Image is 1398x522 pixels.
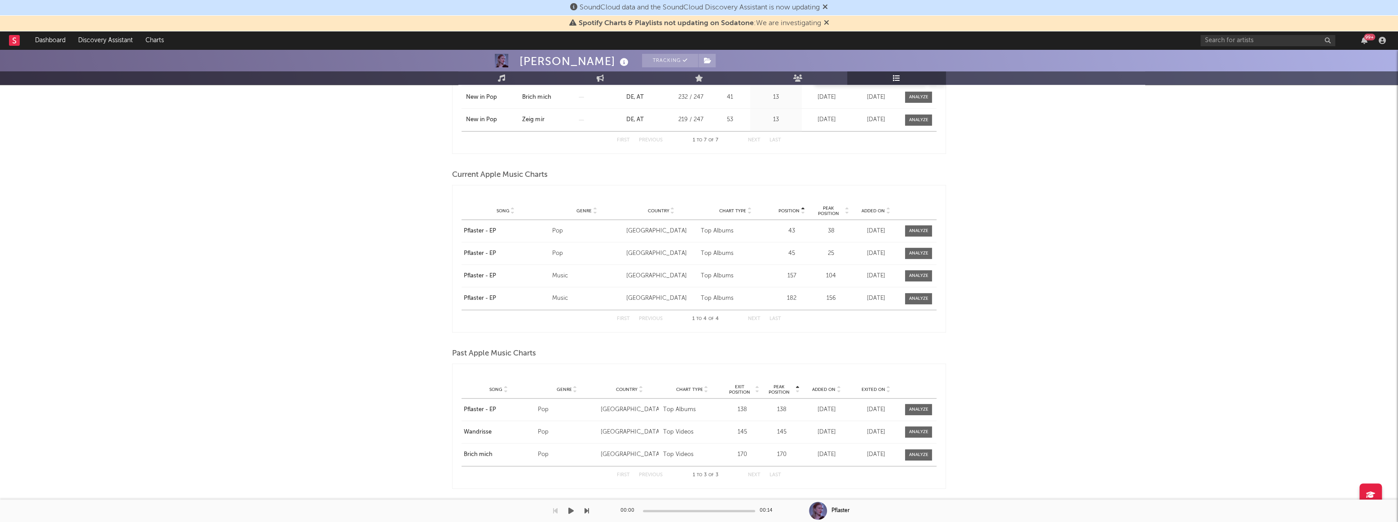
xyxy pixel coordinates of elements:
div: New in Pop [466,93,518,102]
div: [DATE] [853,428,898,437]
button: Next [748,316,761,321]
div: [DATE] [853,249,898,258]
span: to [697,138,702,142]
div: Top Videos [663,450,721,459]
span: Genre [576,208,592,214]
div: Music [552,294,622,303]
a: New in Pop [466,115,518,124]
div: 00:14 [760,505,778,516]
div: 219 / 247 [674,115,708,124]
span: Genre [557,387,572,392]
div: 00:00 [620,505,638,516]
a: Wandrisse [464,428,533,437]
div: [PERSON_NAME] [519,54,631,69]
span: Chart Type [719,208,746,214]
div: [DATE] [804,450,849,459]
span: Exited On [861,387,885,392]
div: [GEOGRAPHIC_DATA] [626,272,696,281]
span: to [696,317,702,321]
span: : We are investigating [579,20,821,27]
div: Pflaster - EP [464,272,548,281]
button: Previous [639,138,663,143]
div: 13 [752,115,800,124]
div: Top Albums [663,405,721,414]
button: Next [748,138,761,143]
div: 99 + [1364,34,1375,40]
div: 1 3 3 [681,470,730,481]
span: of [708,138,714,142]
div: [GEOGRAPHIC_DATA] [600,428,658,437]
div: [GEOGRAPHIC_DATA] [626,249,696,258]
a: Brich mich [464,450,533,459]
div: Pop [538,450,596,459]
a: AT [634,117,644,123]
span: Exit Position [725,384,754,395]
span: Song [497,208,510,214]
div: [DATE] [853,272,898,281]
span: Dismiss [824,20,829,27]
div: 45 [775,249,809,258]
div: [GEOGRAPHIC_DATA] [600,450,658,459]
div: 170 [725,450,759,459]
div: Pop [552,227,622,236]
a: Pflaster - EP [464,249,548,258]
a: DE [626,117,634,123]
div: Pop [538,405,596,414]
a: AT [634,94,644,100]
button: First [617,316,630,321]
a: Charts [139,31,170,49]
div: 1 7 7 [681,135,730,146]
a: Zeig mir [522,115,574,124]
span: Chart Type [676,387,703,392]
a: Pflaster - EP [464,227,548,236]
div: [GEOGRAPHIC_DATA] [626,294,696,303]
button: Previous [639,316,663,321]
span: Dismiss [822,4,828,11]
div: Top Albums [701,249,770,258]
span: of [708,317,714,321]
div: [DATE] [804,405,849,414]
div: 53 [712,115,748,124]
a: DE [626,94,634,100]
button: First [617,473,630,478]
a: Pflaster - EP [464,294,548,303]
div: 13 [752,93,800,102]
div: [DATE] [853,115,898,124]
div: [DATE] [853,93,898,102]
div: 1 4 4 [681,314,730,325]
button: First [617,138,630,143]
div: [DATE] [804,115,849,124]
div: [DATE] [853,294,898,303]
div: 170 [764,450,800,459]
div: 138 [725,405,759,414]
span: Country [616,387,637,392]
div: 182 [775,294,809,303]
div: [DATE] [804,93,849,102]
div: [GEOGRAPHIC_DATA] [600,405,658,414]
button: Next [748,473,761,478]
div: Pop [552,249,622,258]
div: Top Albums [701,294,770,303]
div: Music [552,272,622,281]
div: 138 [764,405,800,414]
div: [DATE] [853,227,898,236]
span: SoundCloud data and the SoundCloud Discovery Assistant is now updating [580,4,820,11]
a: Pflaster - EP [464,405,533,414]
input: Search for artists [1200,35,1335,46]
a: Discovery Assistant [72,31,139,49]
span: Added On [812,387,835,392]
div: 41 [712,93,748,102]
span: Past Apple Music Charts [452,348,536,359]
div: 145 [764,428,800,437]
div: Top Albums [701,272,770,281]
span: Added On [862,208,885,214]
a: Brich mich [522,93,574,102]
span: Spotify Charts & Playlists not updating on Sodatone [579,20,754,27]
